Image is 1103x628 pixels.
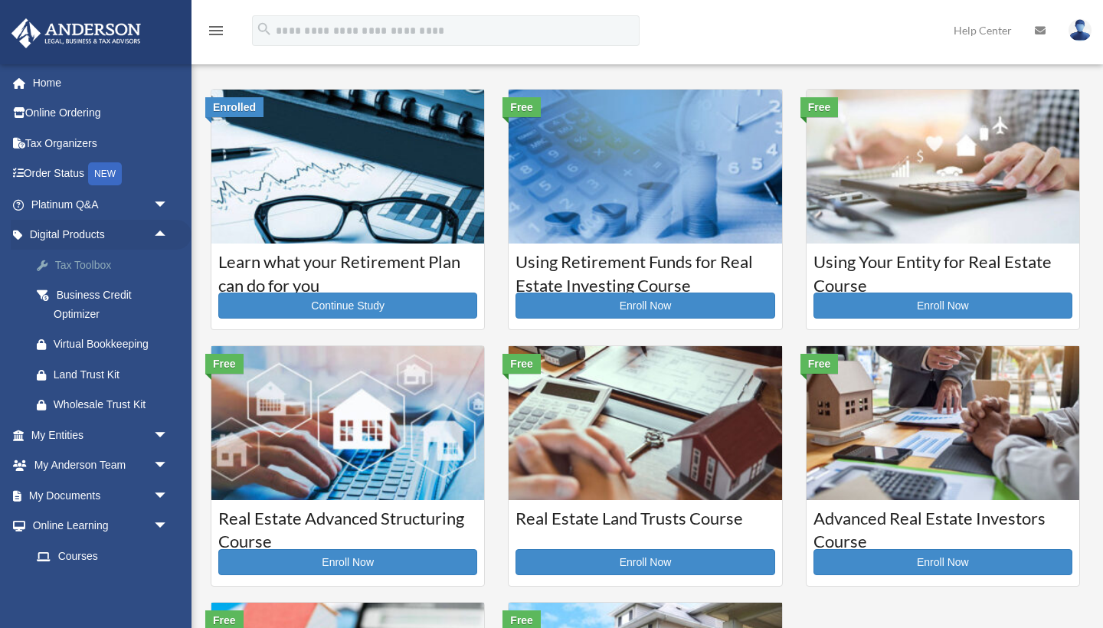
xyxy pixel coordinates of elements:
a: Tax Toolbox [21,250,191,280]
a: Courses [21,541,184,571]
a: Online Learningarrow_drop_down [11,511,191,541]
a: My Entitiesarrow_drop_down [11,420,191,450]
div: Business Credit Optimizer [54,286,172,323]
a: Enroll Now [813,549,1072,575]
a: Enroll Now [515,293,774,319]
a: Wholesale Trust Kit [21,390,191,420]
i: menu [207,21,225,40]
h3: Using Retirement Funds for Real Estate Investing Course [515,250,774,289]
div: Free [800,97,839,117]
div: Wholesale Trust Kit [54,395,172,414]
div: Free [800,354,839,374]
div: Enrolled [205,97,263,117]
h3: Real Estate Advanced Structuring Course [218,507,477,545]
h3: Real Estate Land Trusts Course [515,507,774,545]
a: Virtual Bookkeeping [21,329,191,360]
img: Anderson Advisors Platinum Portal [7,18,146,48]
a: menu [207,27,225,40]
a: Order StatusNEW [11,159,191,190]
div: Free [502,354,541,374]
a: Digital Productsarrow_drop_up [11,220,191,250]
span: arrow_drop_down [153,189,184,221]
div: NEW [88,162,122,185]
div: Free [502,97,541,117]
span: arrow_drop_up [153,220,184,251]
div: Virtual Bookkeeping [54,335,172,354]
img: User Pic [1069,19,1092,41]
a: Video Training [21,571,191,602]
span: arrow_drop_down [153,480,184,512]
h3: Advanced Real Estate Investors Course [813,507,1072,545]
a: My Anderson Teamarrow_drop_down [11,450,191,481]
span: arrow_drop_down [153,450,184,482]
div: Land Trust Kit [54,365,172,384]
h3: Learn what your Retirement Plan can do for you [218,250,477,289]
div: Free [205,354,244,374]
h3: Using Your Entity for Real Estate Course [813,250,1072,289]
a: Enroll Now [813,293,1072,319]
a: Enroll Now [218,549,477,575]
span: arrow_drop_down [153,511,184,542]
a: Business Credit Optimizer [21,280,191,329]
div: Tax Toolbox [54,256,172,275]
a: My Documentsarrow_drop_down [11,480,191,511]
i: search [256,21,273,38]
a: Tax Organizers [11,128,191,159]
a: Online Ordering [11,98,191,129]
a: Land Trust Kit [21,359,191,390]
a: Enroll Now [515,549,774,575]
span: arrow_drop_down [153,420,184,451]
a: Home [11,67,191,98]
a: Continue Study [218,293,477,319]
a: Platinum Q&Aarrow_drop_down [11,189,191,220]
